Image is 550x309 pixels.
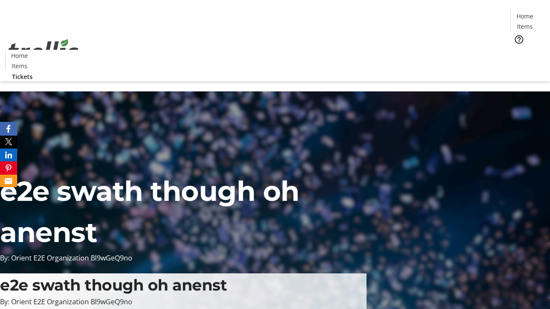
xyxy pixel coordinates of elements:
span: Items [12,61,27,70]
span: Tickets [12,72,33,81]
a: Home [6,51,33,60]
span: Home [516,12,533,21]
span: Items [517,22,533,31]
span: Home [11,51,28,60]
a: Items [6,61,33,70]
img: Orient E2E Organization Bl9wGeQ9no's Logo [5,30,82,73]
a: Tickets [5,72,40,81]
button: Help [510,31,528,48]
a: Items [511,22,538,31]
a: Tickets [510,50,545,59]
a: Home [511,12,538,21]
span: Tickets [517,50,538,59]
